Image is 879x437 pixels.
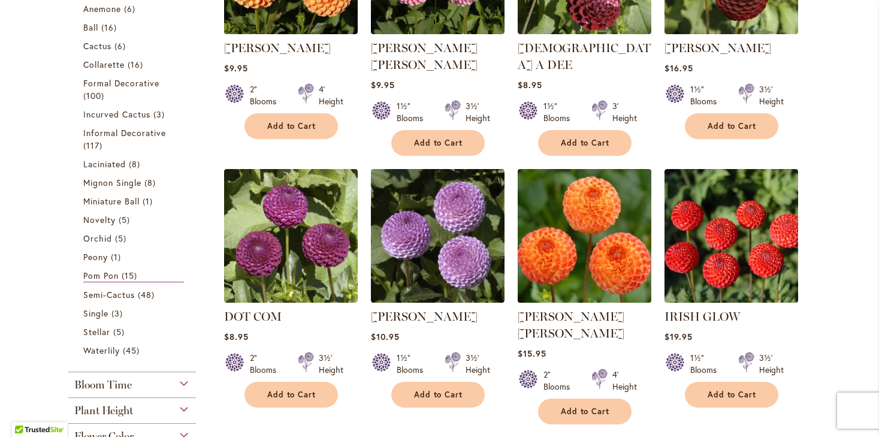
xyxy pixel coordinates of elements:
span: 1 [111,251,124,263]
a: [DEMOGRAPHIC_DATA] A DEE [518,41,651,72]
span: 5 [119,213,133,226]
a: IRISH GLOW [664,294,798,305]
a: CROSSFIELD EBONY [664,25,798,37]
span: 100 [83,89,107,102]
a: Mignon Single 8 [83,176,185,189]
a: Peony 1 [83,251,185,263]
a: Semi-Cactus 48 [83,288,185,301]
a: DOT COM [224,294,358,305]
span: 1 [143,195,156,207]
span: 5 [113,326,128,338]
div: 4' Height [319,83,343,107]
div: 3½' Height [466,100,490,124]
a: BETTY ANNE [371,25,505,37]
div: 1½" Blooms [690,352,724,376]
span: Plant Height [74,404,133,417]
span: 3 [111,307,126,320]
a: Anemone 6 [83,2,185,15]
button: Add to Cart [244,382,338,408]
img: FRANK HOLMES [371,169,505,303]
span: Add to Cart [414,138,463,148]
span: 16 [128,58,146,71]
a: [PERSON_NAME] [224,41,331,55]
a: FRANK HOLMES [371,294,505,305]
span: Formal Decorative [83,77,160,89]
span: Cactus [83,40,111,52]
span: Add to Cart [267,390,316,400]
span: $10.95 [371,331,400,342]
span: Add to Cart [708,390,757,400]
span: Novelty [83,214,116,225]
a: [PERSON_NAME] [PERSON_NAME] [371,41,478,72]
span: Add to Cart [708,121,757,131]
span: Miniature Ball [83,195,140,207]
span: 15 [122,269,140,282]
span: Informal Decorative [83,127,167,138]
span: 45 [123,344,143,357]
a: Collarette 16 [83,58,185,71]
span: Add to Cart [561,406,610,417]
div: 3½' Height [466,352,490,376]
div: 1½" Blooms [690,83,724,107]
a: Formal Decorative 100 [83,77,185,102]
div: 4' Height [612,369,637,393]
div: 3' Height [612,100,637,124]
button: Add to Cart [244,113,338,139]
span: $8.95 [224,331,249,342]
a: [PERSON_NAME] [371,309,478,324]
a: Ball 16 [83,21,185,34]
span: Waterlily [83,345,120,356]
iframe: Launch Accessibility Center [9,394,43,428]
span: 8 [129,158,143,170]
a: Pom Pon 15 [83,269,185,282]
span: Pom Pon [83,270,119,281]
button: Add to Cart [391,130,485,156]
button: Add to Cart [685,113,778,139]
a: Cactus 6 [83,40,185,52]
span: 16 [101,21,120,34]
img: IRISH GLOW [664,169,798,303]
span: $19.95 [664,331,693,342]
span: Add to Cart [414,390,463,400]
span: $9.95 [371,79,395,91]
a: [PERSON_NAME] [PERSON_NAME] [518,309,624,340]
span: 48 [138,288,158,301]
div: 2" Blooms [250,83,283,107]
div: 3½' Height [759,83,784,107]
button: Add to Cart [538,130,632,156]
a: Miniature Ball 1 [83,195,185,207]
div: 2" Blooms [250,352,283,376]
span: 5 [115,232,129,245]
a: Informal Decorative 117 [83,126,185,152]
span: Add to Cart [267,121,316,131]
a: Orchid 5 [83,232,185,245]
span: Single [83,308,108,319]
a: IRISH GLOW [664,309,740,324]
span: 3 [153,108,168,120]
span: Collarette [83,59,125,70]
span: 8 [144,176,159,189]
span: $16.95 [664,62,693,74]
span: Laciniated [83,158,126,170]
a: Stellar 5 [83,326,185,338]
span: Ball [83,22,98,33]
a: Single 3 [83,307,185,320]
span: 6 [124,2,138,15]
div: 3½' Height [319,352,343,376]
span: $9.95 [224,62,248,74]
span: Anemone [83,3,121,14]
a: AMBER QUEEN [224,25,358,37]
button: Add to Cart [685,382,778,408]
a: GINGER WILLO [518,294,651,305]
span: $15.95 [518,348,546,359]
a: Novelty 5 [83,213,185,226]
span: Semi-Cactus [83,289,135,300]
span: Add to Cart [561,138,610,148]
div: 1½" Blooms [397,100,430,124]
a: Laciniated 8 [83,158,185,170]
span: Peony [83,251,108,263]
span: 117 [83,139,105,152]
button: Add to Cart [538,399,632,424]
button: Add to Cart [391,382,485,408]
a: DOT COM [224,309,282,324]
